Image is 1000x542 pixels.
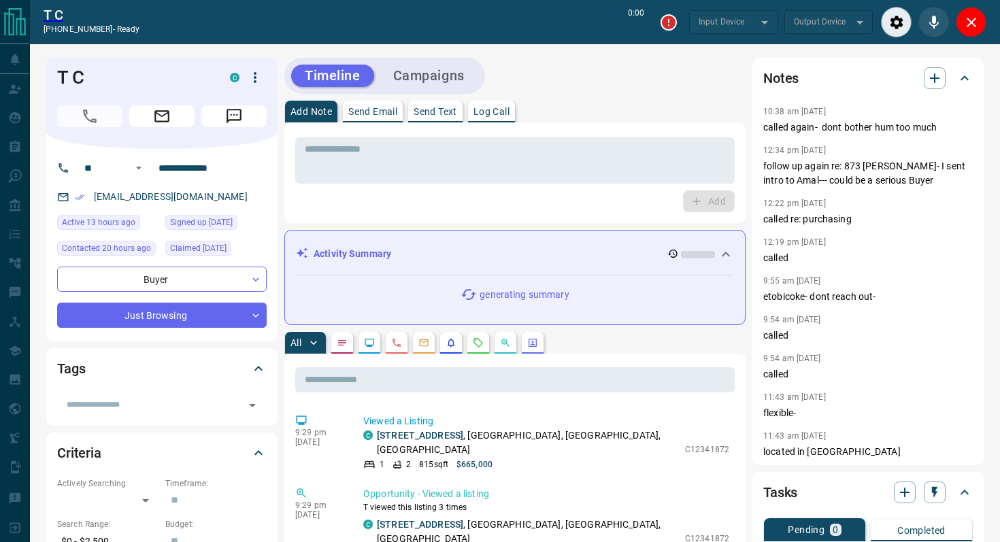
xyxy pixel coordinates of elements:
[337,337,348,348] svg: Notes
[406,458,411,471] p: 2
[363,414,729,428] p: Viewed a Listing
[763,237,826,247] p: 12:19 pm [DATE]
[377,519,463,530] a: [STREET_ADDRESS]
[446,337,456,348] svg: Listing Alerts
[290,338,301,348] p: All
[201,105,267,127] span: Message
[348,107,397,116] p: Send Email
[363,487,729,501] p: Opportunity - Viewed a listing
[419,458,448,471] p: 815 sqft
[763,146,826,155] p: 12:34 pm [DATE]
[230,73,239,82] div: condos.ca
[57,358,85,379] h2: Tags
[763,431,826,441] p: 11:43 am [DATE]
[165,215,267,234] div: Wed Jan 01 2025
[918,7,949,37] div: Mute
[363,520,373,529] div: condos.ca
[763,328,973,343] p: called
[62,216,135,229] span: Active 13 hours ago
[763,367,973,382] p: called
[57,215,159,234] div: Tue Oct 14 2025
[291,65,374,87] button: Timeline
[527,337,538,348] svg: Agent Actions
[956,7,986,37] div: Close
[480,288,569,302] p: generating summary
[763,476,973,509] div: Tasks
[170,216,233,229] span: Signed up [DATE]
[763,290,973,304] p: etobicoke- dont reach out-
[165,241,267,260] div: Thu Jan 02 2025
[763,120,973,135] p: called again- dont bother hum too much
[418,337,429,348] svg: Emails
[57,437,267,469] div: Criteria
[897,526,946,535] p: Completed
[57,518,159,530] p: Search Range:
[763,159,973,188] p: follow up again re: 873 [PERSON_NAME]- I sent intro to Amal--- could be a serious Buyer
[377,430,463,441] a: [STREET_ADDRESS]
[763,354,821,363] p: 9:54 am [DATE]
[129,105,195,127] span: Email
[363,501,729,513] p: T viewed this listing 3 times
[44,7,139,23] a: T C
[94,191,248,202] a: [EMAIL_ADDRESS][DOMAIN_NAME]
[290,107,332,116] p: Add Note
[170,241,227,255] span: Claimed [DATE]
[380,458,384,471] p: 1
[628,7,644,37] p: 0:00
[391,337,402,348] svg: Calls
[380,65,478,87] button: Campaigns
[788,525,824,535] p: Pending
[57,241,159,260] div: Tue Oct 14 2025
[685,443,729,456] p: C12341872
[763,107,826,116] p: 10:38 am [DATE]
[414,107,457,116] p: Send Text
[57,352,267,385] div: Tags
[57,442,101,464] h2: Criteria
[57,477,159,490] p: Actively Searching:
[57,303,267,328] div: Just Browsing
[763,445,973,459] p: located in [GEOGRAPHIC_DATA]
[363,430,373,440] div: condos.ca
[75,192,84,202] svg: Email Verified
[833,525,838,535] p: 0
[763,67,799,89] h2: Notes
[763,251,973,265] p: called
[763,62,973,95] div: Notes
[763,212,973,226] p: called re: purchasing
[57,67,210,88] h1: T C
[165,477,267,490] p: Timeframe:
[296,241,734,267] div: Activity Summary
[131,160,147,176] button: Open
[763,276,821,286] p: 9:55 am [DATE]
[763,406,973,420] p: flexible-
[295,501,343,510] p: 9:29 pm
[57,105,122,127] span: Call
[57,267,267,292] div: Buyer
[117,24,140,34] span: ready
[243,396,262,415] button: Open
[377,428,678,457] p: , [GEOGRAPHIC_DATA], [GEOGRAPHIC_DATA], [GEOGRAPHIC_DATA]
[314,247,391,261] p: Activity Summary
[881,7,912,37] div: Audio Settings
[295,510,343,520] p: [DATE]
[364,337,375,348] svg: Lead Browsing Activity
[456,458,493,471] p: $665,000
[44,23,139,35] p: [PHONE_NUMBER] -
[165,518,267,530] p: Budget:
[763,315,821,324] p: 9:54 am [DATE]
[763,392,826,402] p: 11:43 am [DATE]
[473,107,510,116] p: Log Call
[295,437,343,447] p: [DATE]
[473,337,484,348] svg: Requests
[500,337,511,348] svg: Opportunities
[763,199,826,208] p: 12:22 pm [DATE]
[763,481,797,503] h2: Tasks
[62,241,151,255] span: Contacted 20 hours ago
[295,428,343,437] p: 9:29 pm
